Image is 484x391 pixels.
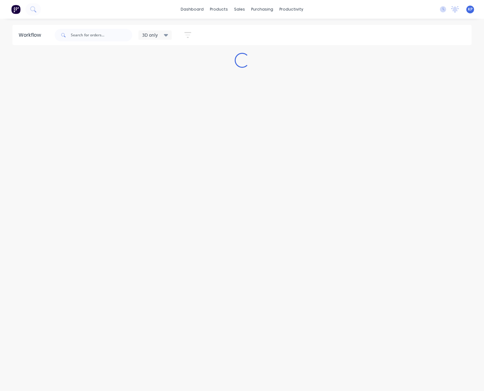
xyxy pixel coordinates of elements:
input: Search for orders... [71,29,132,41]
div: Workflow [19,31,44,39]
div: purchasing [248,5,276,14]
span: KP [468,7,473,12]
span: 3D only [142,32,158,38]
div: sales [231,5,248,14]
a: dashboard [178,5,207,14]
img: Factory [11,5,20,14]
div: products [207,5,231,14]
div: productivity [276,5,306,14]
